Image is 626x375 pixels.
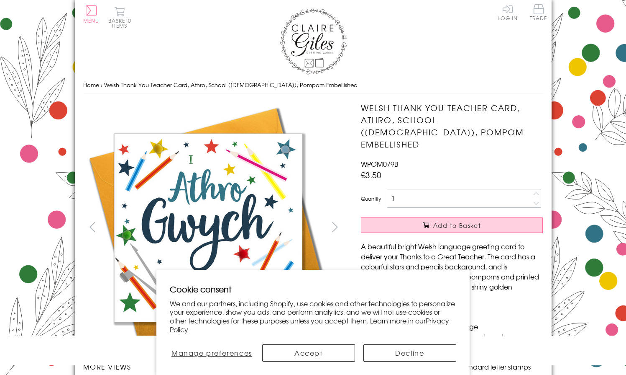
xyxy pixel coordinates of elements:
span: Add to Basket [433,221,481,230]
button: Decline [363,344,456,362]
span: WPOM079B [361,159,398,169]
h1: Welsh Thank You Teacher Card, Athro, School ([DEMOGRAPHIC_DATA]), Pompom Embellished [361,102,543,150]
a: Trade [530,4,547,22]
button: Menu [83,5,100,23]
label: Quantity [361,195,381,202]
button: Basket0 items [108,7,131,28]
span: £3.50 [361,169,381,181]
span: 0 items [112,17,131,29]
h3: More views [83,362,345,372]
button: Manage preferences [170,344,253,362]
img: Welsh Thank You Teacher Card, Athro, School (Male), Pompom Embellished [344,102,595,342]
img: Claire Giles Greetings Cards [280,8,347,75]
button: Accept [262,344,355,362]
span: Manage preferences [171,348,252,358]
nav: breadcrumbs [83,77,543,94]
img: Welsh Thank You Teacher Card, Athro, School (Male), Pompom Embellished [83,102,334,353]
span: Trade [530,4,547,21]
p: A beautiful bright Welsh language greeting card to deliver your Thanks to a Great Teacher. The ca... [361,241,543,302]
span: › [101,81,102,89]
button: next [325,217,344,236]
span: Welsh Thank You Teacher Card, Athro, School ([DEMOGRAPHIC_DATA]), Pompom Embellished [104,81,358,89]
a: Home [83,81,99,89]
button: Add to Basket [361,217,543,233]
span: Menu [83,17,100,24]
a: Privacy Policy [170,316,449,334]
button: prev [83,217,102,236]
h2: Cookie consent [170,283,456,295]
a: Log In [498,4,518,21]
p: We and our partners, including Shopify, use cookies and other technologies to personalize your ex... [170,299,456,334]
